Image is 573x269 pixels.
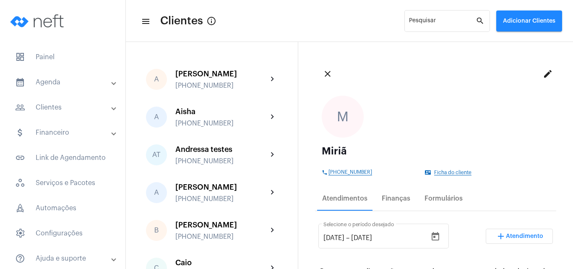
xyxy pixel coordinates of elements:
[5,97,125,118] mat-expansion-panel-header: sidenav iconClientes
[322,146,550,156] div: Miriã
[8,47,117,67] span: Painel
[15,153,25,163] mat-icon: sidenav icon
[15,77,25,87] mat-icon: sidenav icon
[8,223,117,243] span: Configurações
[175,70,268,78] div: [PERSON_NAME]
[5,248,125,269] mat-expansion-panel-header: sidenav iconAjuda e suporte
[8,148,117,168] span: Link de Agendamento
[15,102,25,112] mat-icon: sidenav icon
[351,234,401,242] input: Data do fim
[203,13,220,29] button: Button that displays a tooltip when focused or hovered over
[5,72,125,92] mat-expansion-panel-header: sidenav iconAgenda
[268,150,278,160] mat-icon: chevron_right
[175,145,268,154] div: Andressa testes
[15,253,112,264] mat-panel-title: Ajuda e suporte
[7,4,70,38] img: logo-neft-novo-2.png
[15,253,25,264] mat-icon: sidenav icon
[427,228,444,245] button: Open calendar
[268,112,278,122] mat-icon: chevron_right
[175,82,268,89] div: [PHONE_NUMBER]
[175,221,268,229] div: [PERSON_NAME]
[175,107,268,116] div: Aisha
[425,195,463,202] div: Formulários
[323,234,344,242] input: Data de início
[8,173,117,193] span: Serviços e Pacotes
[323,69,333,79] mat-icon: close
[5,123,125,143] mat-expansion-panel-header: sidenav iconFinanceiro
[175,183,268,191] div: [PERSON_NAME]
[496,10,562,31] button: Adicionar Clientes
[175,157,268,165] div: [PHONE_NUMBER]
[268,188,278,198] mat-icon: chevron_right
[160,14,203,28] span: Clientes
[206,16,216,26] mat-icon: Button that displays a tooltip when focused or hovered over
[146,144,167,165] div: AT
[328,170,372,175] span: [PHONE_NUMBER]
[268,74,278,84] mat-icon: chevron_right
[15,77,112,87] mat-panel-title: Agenda
[146,107,167,128] div: A
[15,128,25,138] mat-icon: sidenav icon
[543,69,553,79] mat-icon: edit
[425,170,432,175] mat-icon: contact_mail
[434,170,471,175] span: Ficha do cliente
[175,195,268,203] div: [PHONE_NUMBER]
[15,52,25,62] span: sidenav icon
[146,182,167,203] div: A
[506,233,543,239] span: Atendimento
[15,228,25,238] span: sidenav icon
[175,120,268,127] div: [PHONE_NUMBER]
[268,225,278,235] mat-icon: chevron_right
[503,18,555,24] span: Adicionar Clientes
[382,195,410,202] div: Finanças
[15,178,25,188] span: sidenav icon
[322,96,364,138] div: M
[175,259,268,267] div: Caio
[15,203,25,213] span: sidenav icon
[346,234,349,242] span: –
[175,233,268,240] div: [PHONE_NUMBER]
[146,69,167,90] div: A
[15,102,112,112] mat-panel-title: Clientes
[322,195,367,202] div: Atendimentos
[476,16,486,26] mat-icon: search
[496,231,506,241] mat-icon: add
[322,170,328,175] mat-icon: phone
[15,128,112,138] mat-panel-title: Financeiro
[141,16,149,26] mat-icon: sidenav icon
[146,220,167,241] div: B
[8,198,117,218] span: Automações
[486,229,553,244] button: Adicionar Atendimento
[409,19,476,26] input: Pesquisar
